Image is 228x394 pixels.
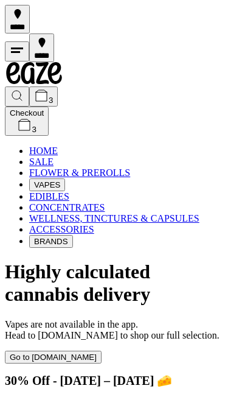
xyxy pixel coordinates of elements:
a: CONCENTRATES [29,202,105,213]
span: 3 [32,125,36,134]
button: VAPES [29,178,65,191]
a: ACCESSORIES [29,224,94,234]
button: Go to [DOMAIN_NAME] [5,351,102,364]
a: SALE [29,157,54,167]
span: 3 [49,96,53,105]
a: EDIBLES [29,191,69,202]
button: 3 [29,86,58,107]
button: BRANDS [29,235,73,248]
h2: 30% Off - [DATE] – [DATE] 🧀 [5,373,223,388]
button: Checkout3 [5,107,49,136]
div: Checkout [10,108,44,118]
a: WELLNESS, TINCTURES & CAPSULES [29,213,199,223]
a: FLOWER & PREROLLS [29,167,130,178]
p: Vapes are not available in the app. Head to [DOMAIN_NAME] to shop our full selection. [5,319,223,341]
h1: Highly calculated cannabis delivery [5,261,223,306]
span: Go to [DOMAIN_NAME] [10,353,97,362]
a: HOME [29,146,58,156]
